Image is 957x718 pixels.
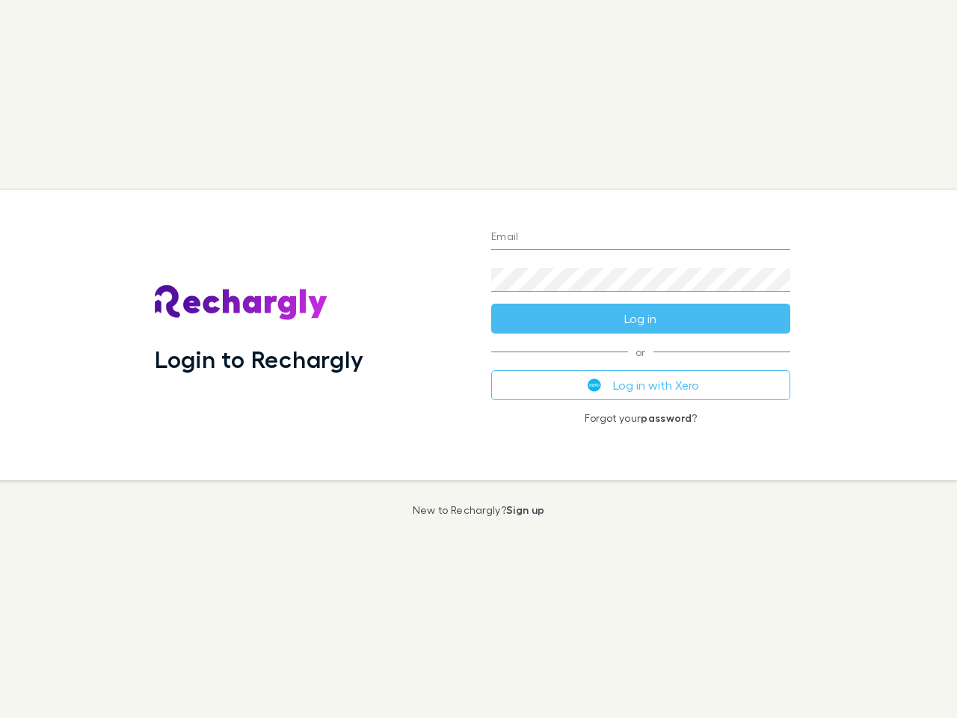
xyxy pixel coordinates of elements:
img: Rechargly's Logo [155,285,328,321]
a: password [641,411,692,424]
button: Log in [491,304,790,334]
p: New to Rechargly? [413,504,545,516]
p: Forgot your ? [491,412,790,424]
a: Sign up [506,503,544,516]
h1: Login to Rechargly [155,345,363,373]
img: Xero's logo [588,378,601,392]
span: or [491,352,790,352]
button: Log in with Xero [491,370,790,400]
